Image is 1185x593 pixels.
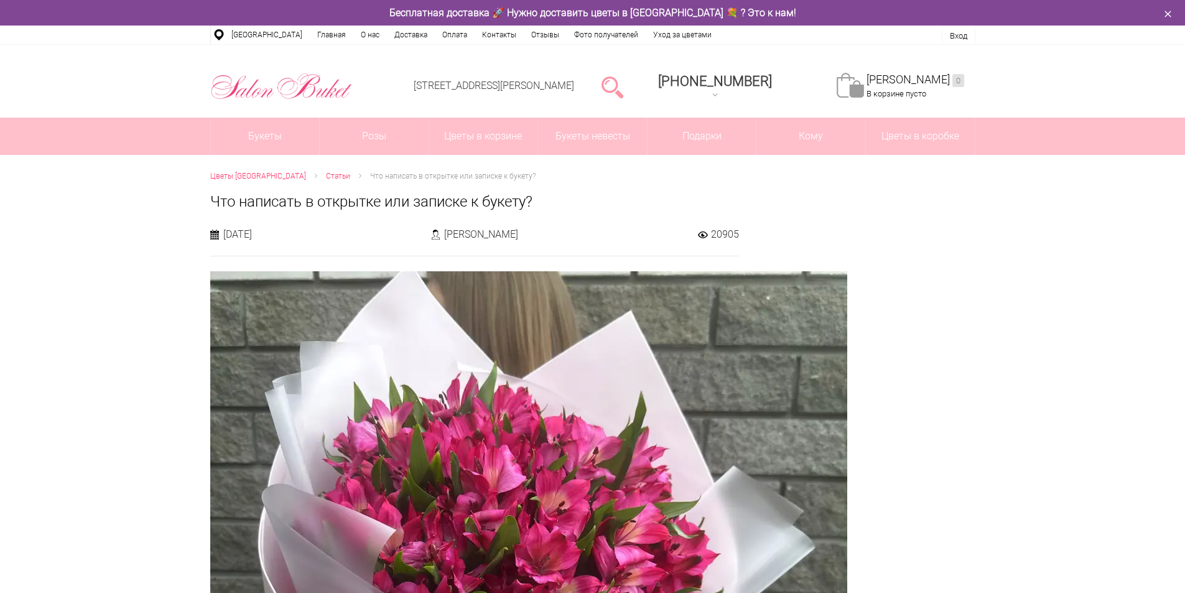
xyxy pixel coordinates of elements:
a: Доставка [387,26,435,44]
span: Статьи [326,172,350,180]
a: Букеты невесты [538,118,647,155]
span: В корзине пусто [867,89,926,98]
a: Розы [320,118,429,155]
a: Фото получателей [567,26,646,44]
span: Кому [756,118,865,155]
span: Что написать в открытке или записке к букету? [370,172,536,180]
a: Букеты [211,118,320,155]
span: [DATE] [223,228,252,241]
a: [PERSON_NAME] [867,73,964,87]
div: Бесплатная доставка 🚀 Нужно доставить цветы в [GEOGRAPHIC_DATA] 💐 ? Это к нам! [201,6,985,19]
a: [GEOGRAPHIC_DATA] [224,26,310,44]
div: [PHONE_NUMBER] [658,73,772,89]
ins: 0 [952,74,964,87]
img: Цветы Нижний Новгород [210,70,353,103]
a: Вход [950,31,967,40]
a: Отзывы [524,26,567,44]
span: Цветы [GEOGRAPHIC_DATA] [210,172,306,180]
a: [PHONE_NUMBER] [651,69,779,105]
a: Оплата [435,26,475,44]
span: [PERSON_NAME] [444,228,518,241]
a: Главная [310,26,353,44]
a: Подарки [648,118,756,155]
a: Цветы в корзине [429,118,538,155]
a: Уход за цветами [646,26,719,44]
h1: Что написать в открытке или записке к букету? [210,190,975,213]
a: Цветы [GEOGRAPHIC_DATA] [210,170,306,183]
a: [STREET_ADDRESS][PERSON_NAME] [414,80,574,91]
a: Контакты [475,26,524,44]
a: Цветы в коробке [866,118,975,155]
a: О нас [353,26,387,44]
span: 20905 [711,228,739,241]
a: Статьи [326,170,350,183]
